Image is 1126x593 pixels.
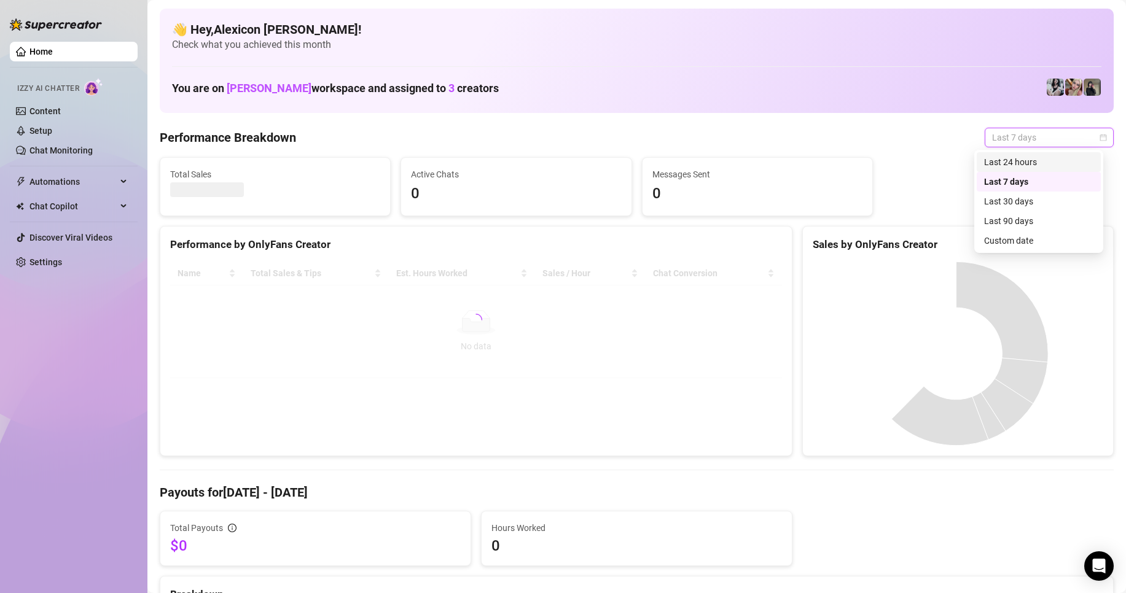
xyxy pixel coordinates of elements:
[228,524,237,532] span: info-circle
[411,168,621,181] span: Active Chats
[468,312,483,328] span: loading
[491,521,782,535] span: Hours Worked
[29,257,62,267] a: Settings
[813,236,1103,253] div: Sales by OnlyFans Creator
[652,168,862,181] span: Messages Sent
[977,231,1101,250] div: Custom date
[1084,79,1101,96] img: Anna
[160,484,1114,501] h4: Payouts for [DATE] - [DATE]
[1065,79,1082,96] img: Anna
[984,175,1093,188] div: Last 7 days
[984,214,1093,228] div: Last 90 days
[160,129,296,146] h4: Performance Breakdown
[84,78,103,96] img: AI Chatter
[652,182,862,206] span: 0
[10,18,102,31] img: logo-BBDzfeDw.svg
[984,234,1093,247] div: Custom date
[992,128,1106,147] span: Last 7 days
[984,195,1093,208] div: Last 30 days
[170,521,223,535] span: Total Payouts
[172,82,499,95] h1: You are on workspace and assigned to creators
[29,233,112,242] a: Discover Viral Videos
[172,38,1101,52] span: Check what you achieved this month
[170,168,380,181] span: Total Sales
[29,172,117,192] span: Automations
[29,47,53,56] a: Home
[1084,551,1114,581] div: Open Intercom Messenger
[977,211,1101,231] div: Last 90 days
[227,82,311,95] span: [PERSON_NAME]
[411,182,621,206] span: 0
[16,202,24,211] img: Chat Copilot
[984,155,1093,169] div: Last 24 hours
[170,236,782,253] div: Performance by OnlyFans Creator
[29,196,117,216] span: Chat Copilot
[977,192,1101,211] div: Last 30 days
[977,152,1101,172] div: Last 24 hours
[17,83,79,95] span: Izzy AI Chatter
[172,21,1101,38] h4: 👋 Hey, Alexicon [PERSON_NAME] !
[448,82,455,95] span: 3
[29,106,61,116] a: Content
[1047,79,1064,96] img: Sadie
[29,145,93,155] a: Chat Monitoring
[16,177,26,187] span: thunderbolt
[977,172,1101,192] div: Last 7 days
[29,126,52,136] a: Setup
[1100,134,1107,141] span: calendar
[170,536,461,556] span: $0
[491,536,782,556] span: 0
